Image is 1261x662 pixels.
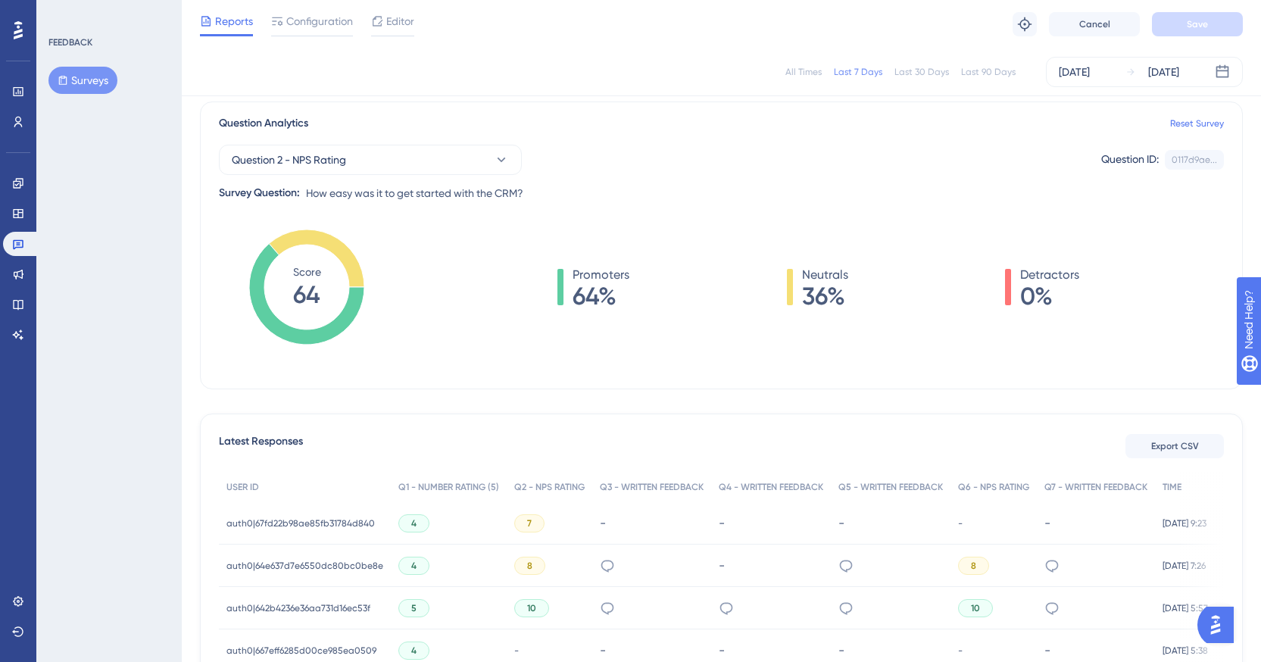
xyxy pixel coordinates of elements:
span: Q4 - WRITTEN FEEDBACK [719,481,823,493]
span: Export CSV [1151,440,1199,452]
span: Detractors [1020,266,1079,284]
div: Last 7 Days [834,66,882,78]
button: Cancel [1049,12,1140,36]
span: Q2 - NPS RATING [514,481,585,493]
span: 0% [1020,284,1079,308]
div: - [719,516,823,530]
span: 5 [411,602,417,614]
span: Configuration [286,12,353,30]
div: - [1044,516,1147,530]
span: USER ID [226,481,259,493]
div: - [719,643,823,657]
span: Q3 - WRITTEN FEEDBACK [600,481,704,493]
span: 4 [411,645,417,657]
span: - [958,645,963,657]
div: Survey Question: [219,184,300,202]
button: Surveys [48,67,117,94]
div: All Times [785,66,822,78]
div: Question ID: [1101,150,1159,170]
span: - [514,645,519,657]
div: FEEDBACK [48,36,92,48]
span: How easy was it to get started with the CRM? [306,184,523,202]
span: Editor [386,12,414,30]
span: 8 [527,560,532,572]
div: - [838,643,943,657]
span: Q1 - NUMBER RATING (5) [398,481,499,493]
span: Question 2 - NPS Rating [232,151,346,169]
iframe: UserGuiding AI Assistant Launcher [1197,602,1243,648]
span: [DATE] 9:23 [1163,517,1206,529]
span: - [958,517,963,529]
span: 4 [411,517,417,529]
span: auth0|67fd22b98ae85fb31784d840 [226,517,375,529]
div: - [600,516,704,530]
span: 36% [802,284,848,308]
span: 7 [527,517,532,529]
span: Cancel [1079,18,1110,30]
span: 64% [573,284,629,308]
div: [DATE] [1148,63,1179,81]
span: 10 [971,602,980,614]
div: [DATE] [1059,63,1090,81]
span: TIME [1163,481,1181,493]
span: 10 [527,602,536,614]
div: Last 30 Days [894,66,949,78]
span: 4 [411,560,417,572]
span: [DATE] 5:38 [1163,645,1208,657]
tspan: 64 [293,280,320,309]
span: Save [1187,18,1208,30]
span: Need Help? [36,4,95,22]
div: - [1044,643,1147,657]
span: Question Analytics [219,114,308,133]
span: Q6 - NPS RATING [958,481,1029,493]
div: 0117d9ae... [1172,154,1217,166]
span: Promoters [573,266,629,284]
span: 8 [971,560,976,572]
span: Q5 - WRITTEN FEEDBACK [838,481,943,493]
span: [DATE] 7:26 [1163,560,1206,572]
div: - [838,516,943,530]
span: Latest Responses [219,432,303,460]
div: Last 90 Days [961,66,1016,78]
span: [DATE] 5:57 [1163,602,1208,614]
span: Reports [215,12,253,30]
span: auth0|667eff6285d00ce985ea0509 [226,645,376,657]
a: Reset Survey [1170,117,1224,130]
button: Export CSV [1125,434,1224,458]
span: auth0|64e637d7e6550dc80bc0be8e [226,560,383,572]
span: auth0|642b4236e36aa731d16ec53f [226,602,370,614]
div: - [719,558,823,573]
span: Neutrals [802,266,848,284]
span: Q7 - WRITTEN FEEDBACK [1044,481,1147,493]
div: - [600,643,704,657]
button: Question 2 - NPS Rating [219,145,522,175]
button: Save [1152,12,1243,36]
tspan: Score [293,266,321,278]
